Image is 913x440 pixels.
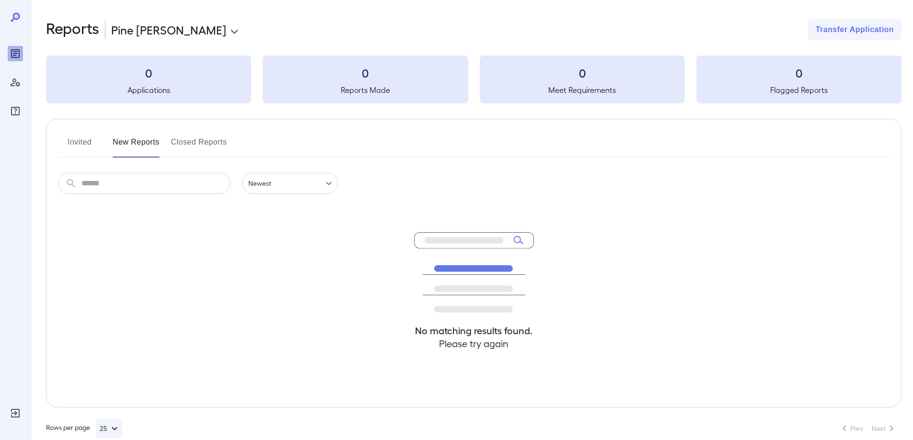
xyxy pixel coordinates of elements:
div: Rows per page [46,419,122,438]
h5: Flagged Reports [696,84,901,96]
h3: 0 [263,65,468,80]
h3: 0 [480,65,685,80]
div: Manage Users [8,75,23,90]
button: Closed Reports [171,135,227,158]
h3: 0 [696,65,901,80]
h5: Applications [46,84,251,96]
summary: 0Applications0Reports Made0Meet Requirements0Flagged Reports [46,56,901,103]
button: New Reports [113,135,160,158]
p: Pine [PERSON_NAME] [111,22,226,37]
div: Log Out [8,406,23,421]
h5: Reports Made [263,84,468,96]
h3: 0 [46,65,251,80]
button: Transfer Application [808,19,901,40]
div: FAQ [8,103,23,119]
button: Invited [58,135,101,158]
h2: Reports [46,19,99,40]
div: Newest [242,173,338,194]
div: Reports [8,46,23,61]
h4: No matching results found. [414,324,534,337]
nav: pagination navigation [834,421,901,436]
h5: Meet Requirements [480,84,685,96]
h4: Please try again [414,337,534,350]
button: 25 [96,419,122,438]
